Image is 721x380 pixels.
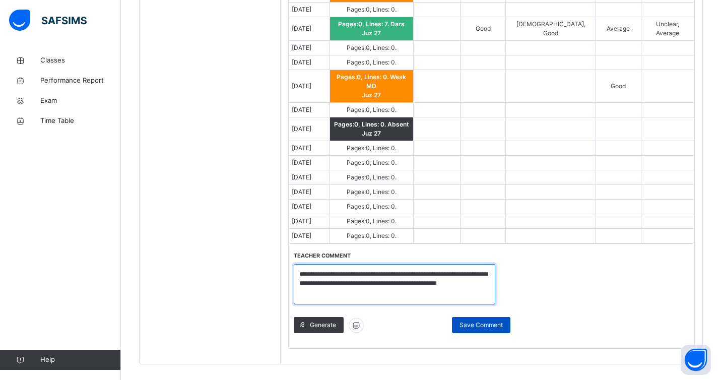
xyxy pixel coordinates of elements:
span: Pages: 0 , Lines: 7 . [338,20,390,28]
span: [DATE] [292,232,311,239]
span: Help [40,355,120,365]
span: [DATE] [292,144,311,152]
span: Good [476,25,491,32]
span: [DATE] [292,44,311,51]
span: Generate [310,321,336,330]
span: Pages: 0 , Lines: 0 . [347,44,397,51]
span: Juz 27 [362,130,381,137]
span: Performance Report [40,76,121,86]
span: [DATE] [292,25,311,32]
span: Pages: 0 , Lines: 0 . [347,159,397,166]
span: Time Table [40,116,121,126]
span: [DEMOGRAPHIC_DATA], Good [516,20,585,37]
span: Pages: 0 , Lines: 0 . [334,120,387,128]
span: Pages: 0 , Lines: 0 . [347,173,397,181]
span: [DATE] [292,173,311,181]
img: icon [349,318,364,333]
span: [DATE] [292,188,311,196]
span: Juz 27 [362,29,381,37]
span: Pages: 0 , Lines: 0 . [347,144,397,152]
span: Average [607,25,630,32]
span: Pages: 0 , Lines: 0 . [337,73,390,81]
span: [DATE] [292,217,311,225]
span: [DATE] [292,82,311,90]
span: Pages: 0 , Lines: 0 . [347,188,397,196]
span: Good [611,82,626,90]
span: Pages: 0 , Lines: 0 . [347,232,397,239]
span: [DATE] [292,203,311,210]
span: Absent [387,120,409,128]
span: Pages: 0 , Lines: 0 . [347,203,397,210]
span: Juz 27 [362,91,381,99]
span: Classes [40,55,121,66]
span: Exam [40,96,121,106]
span: Pages: 0 , Lines: 0 . [347,58,397,66]
button: Open asap [681,345,711,375]
span: Unclear, Average [656,20,679,37]
span: Pages: 0 , Lines: 0 . [347,6,397,13]
img: safsims [9,10,87,31]
span: Save Comment [460,321,503,330]
span: Pages: 0 , Lines: 0 . [347,106,397,113]
span: [DATE] [292,6,311,13]
label: Teacher comment [294,252,351,260]
span: Pages: 0 , Lines: 0 . [347,217,397,225]
span: [DATE] [292,125,311,133]
span: Dars [390,20,405,28]
span: [DATE] [292,159,311,166]
span: [DATE] [292,106,311,113]
span: [DATE] [292,58,311,66]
